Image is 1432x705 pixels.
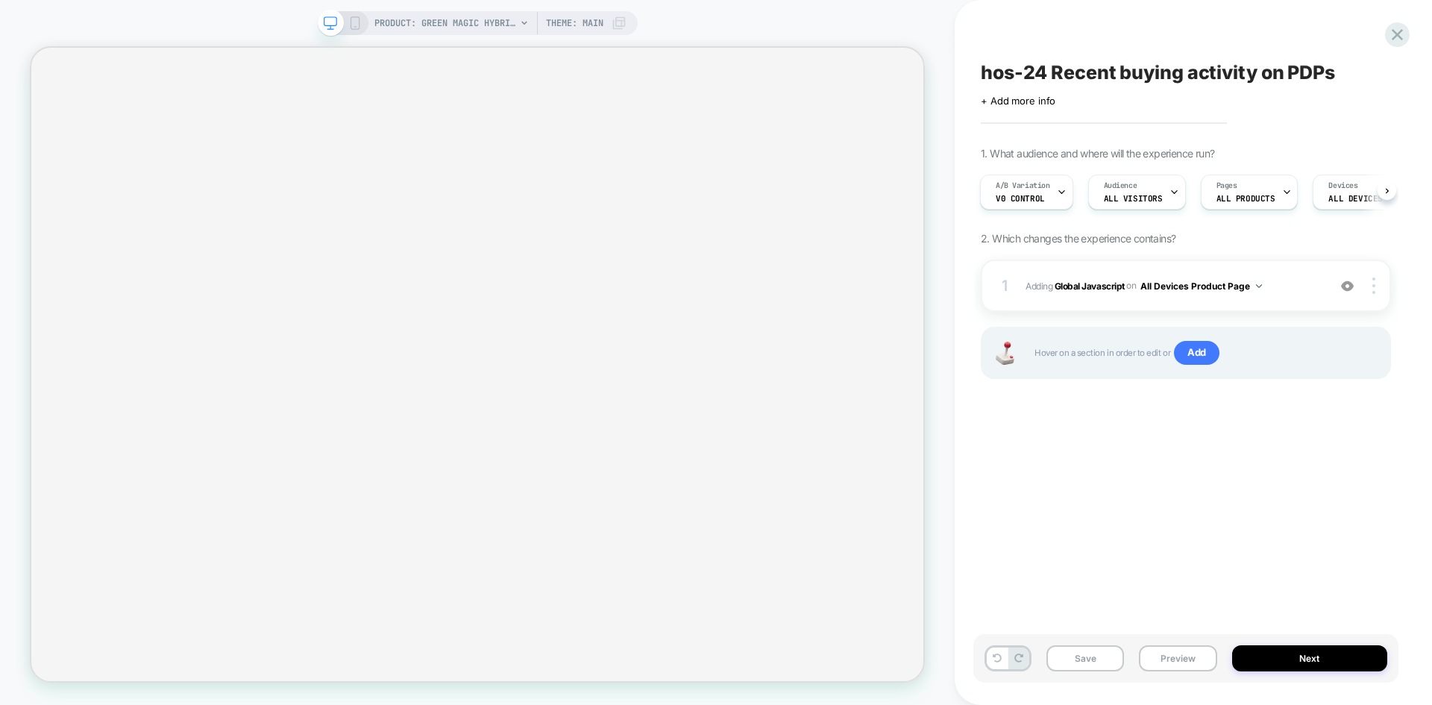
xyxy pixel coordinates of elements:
span: Theme: MAIN [546,11,603,35]
div: 1 [997,272,1012,299]
img: Joystick [990,342,1020,365]
span: + Add more info [981,95,1055,107]
img: crossed eye [1341,280,1354,292]
span: v0 control [996,193,1045,204]
span: All Visitors [1104,193,1163,204]
span: A/B Variation [996,181,1050,191]
span: Devices [1328,181,1357,191]
button: All Devices Product Page [1140,277,1262,295]
img: close [1372,278,1375,294]
b: Global Javascript [1055,280,1125,291]
span: on [1126,278,1136,294]
img: down arrow [1256,284,1262,288]
button: Save [1046,645,1124,671]
span: 2. Which changes the experience contains? [981,232,1175,245]
span: ALL DEVICES [1328,193,1382,204]
span: hos-24 Recent buying activity on PDPs [981,61,1335,84]
span: Audience [1104,181,1137,191]
span: Hover on a section in order to edit or [1034,341,1375,365]
span: Pages [1216,181,1237,191]
span: PRODUCT: Green Magic Hybrid Broccoli F1 [374,11,516,35]
span: ALL PRODUCTS [1216,193,1275,204]
span: Adding [1026,277,1320,295]
button: Next [1232,645,1388,671]
span: 1. What audience and where will the experience run? [981,147,1214,160]
button: Preview [1139,645,1216,671]
span: Add [1174,341,1219,365]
